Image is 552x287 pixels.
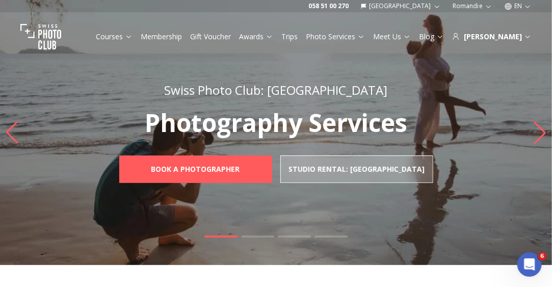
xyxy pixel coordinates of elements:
button: Blog [415,30,448,44]
a: Book a photographer [119,155,272,183]
button: Trips [277,30,302,44]
a: Gift Voucher [190,32,231,42]
b: Studio Rental: [GEOGRAPHIC_DATA] [288,164,425,174]
button: Membership [137,30,186,44]
button: Courses [92,30,137,44]
p: Photography Services [97,111,456,135]
img: Swiss photo club [20,16,61,57]
a: Membership [141,32,182,42]
a: Studio Rental: [GEOGRAPHIC_DATA] [280,155,433,183]
button: Meet Us [369,30,415,44]
button: Photo Services [302,30,369,44]
iframe: Intercom live chat [517,252,542,277]
span: 6 [538,252,546,260]
a: Meet Us [373,32,411,42]
a: Photo Services [306,32,365,42]
a: Awards [239,32,273,42]
button: Gift Voucher [186,30,235,44]
a: Courses [96,32,133,42]
b: Book a photographer [151,164,240,174]
a: 058 51 00 270 [308,2,349,10]
div: [PERSON_NAME] [452,32,532,42]
a: Blog [419,32,444,42]
span: Swiss Photo Club: [GEOGRAPHIC_DATA] [165,82,388,98]
a: Trips [281,32,298,42]
button: Awards [235,30,277,44]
